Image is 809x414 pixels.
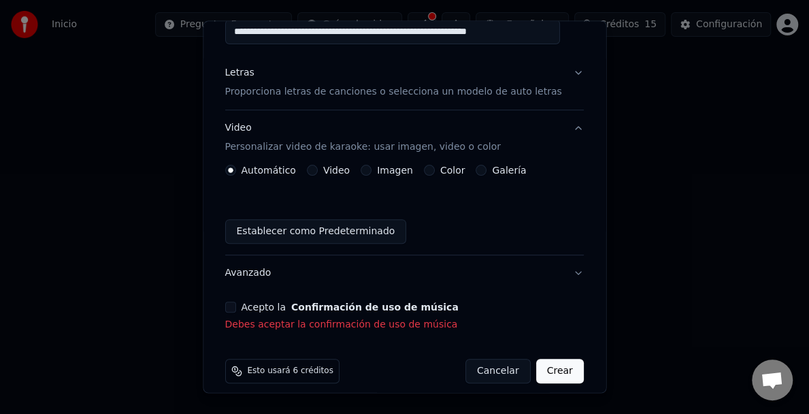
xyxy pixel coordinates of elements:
[225,55,584,110] button: LetrasProporciona letras de canciones o selecciona un modelo de auto letras
[225,140,501,154] p: Personalizar video de karaoke: usar imagen, video o color
[242,302,459,312] label: Acepto la
[225,165,584,255] div: VideoPersonalizar video de karaoke: usar imagen, video o color
[377,165,413,175] label: Imagen
[225,255,584,291] button: Avanzado
[225,318,584,332] p: Debes aceptar la confirmación de uso de música
[323,165,350,175] label: Video
[465,359,531,383] button: Cancelar
[291,302,459,312] button: Acepto la
[225,121,501,154] div: Video
[248,366,333,377] span: Esto usará 6 créditos
[225,219,407,244] button: Establecer como Predeterminado
[536,359,584,383] button: Crear
[225,85,562,99] p: Proporciona letras de canciones o selecciona un modelo de auto letras
[225,66,254,80] div: Letras
[242,165,296,175] label: Automático
[493,165,527,175] label: Galería
[440,165,465,175] label: Color
[225,110,584,165] button: VideoPersonalizar video de karaoke: usar imagen, video o color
